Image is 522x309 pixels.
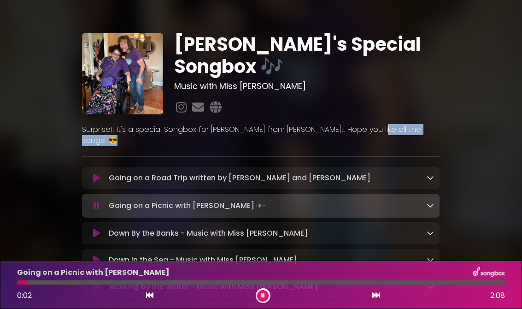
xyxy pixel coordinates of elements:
[109,255,297,266] p: Down in the Sea - Music with Miss [PERSON_NAME]
[17,290,32,301] span: 0:02
[473,267,505,279] img: songbox-logo-white.png
[174,33,440,77] h1: [PERSON_NAME]'s Special Songbox 🎶
[254,199,267,212] img: waveform4.gif
[490,290,505,301] span: 2:08
[17,267,170,278] p: Going on a Picnic with [PERSON_NAME]
[109,199,267,212] p: Going on a Picnic with [PERSON_NAME]
[109,228,308,239] p: Down By the Banks - Music with Miss [PERSON_NAME]
[109,172,370,184] p: Going on a Road Trip written by [PERSON_NAME] and [PERSON_NAME]
[174,81,440,91] h3: Music with Miss [PERSON_NAME]
[82,124,440,146] p: Surprise!! It's a special Songbox for [PERSON_NAME] from [PERSON_NAME]!! Hope you like all the so...
[82,33,163,114] img: DpsALNU4Qse55zioNQQO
